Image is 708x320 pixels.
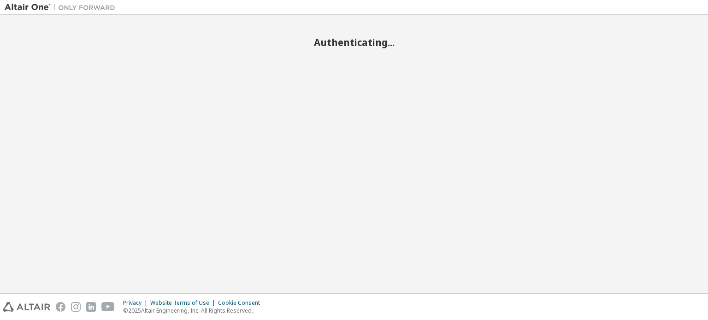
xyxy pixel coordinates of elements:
[56,302,65,312] img: facebook.svg
[86,302,96,312] img: linkedin.svg
[150,299,218,307] div: Website Terms of Use
[123,299,150,307] div: Privacy
[123,307,265,314] p: © 2025 Altair Engineering, Inc. All Rights Reserved.
[5,36,703,48] h2: Authenticating...
[71,302,81,312] img: instagram.svg
[3,302,50,312] img: altair_logo.svg
[101,302,115,312] img: youtube.svg
[218,299,265,307] div: Cookie Consent
[5,3,120,12] img: Altair One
